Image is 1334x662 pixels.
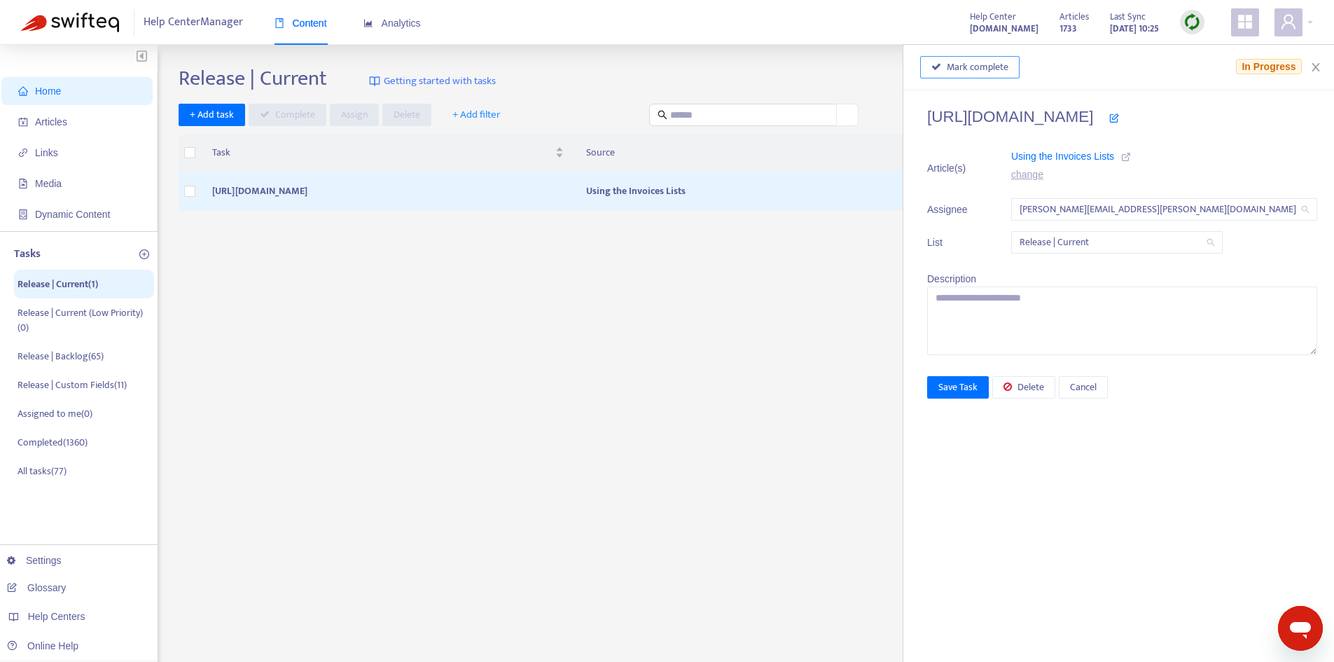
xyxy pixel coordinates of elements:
a: [DOMAIN_NAME] [970,20,1038,36]
span: List [927,235,976,250]
strong: [DOMAIN_NAME] [970,21,1038,36]
p: Assigned to me ( 0 ) [18,406,92,421]
span: Using the Invoices Lists [1011,151,1114,163]
td: Using the Invoices Lists [575,172,963,211]
span: Release | Current [1020,232,1214,253]
span: container [18,209,28,219]
button: Delete [382,104,431,126]
button: + Add task [179,104,245,126]
span: Help Centers [28,611,85,622]
span: search [1207,238,1215,247]
span: Article(s) [927,160,976,176]
span: file-image [18,179,28,188]
th: Source [575,134,963,172]
img: Swifteq [21,13,119,32]
span: appstore [1237,13,1253,30]
span: Description [927,273,976,284]
span: Mark complete [947,60,1008,75]
th: Task [201,134,575,172]
button: Save Task [927,376,989,399]
span: Task [212,145,553,160]
button: Mark complete [920,56,1020,78]
span: Cancel [1070,380,1097,395]
span: In Progress [1236,59,1301,74]
a: Glossary [7,582,66,593]
a: change [1011,169,1043,180]
span: close [1310,62,1321,73]
img: image-link [369,76,380,87]
span: Delete [1017,380,1044,395]
span: Dynamic Content [35,209,110,220]
p: Release | Backlog ( 65 ) [18,349,104,364]
iframe: Button to launch messaging window [1278,606,1323,651]
span: + Add task [190,107,234,123]
span: Help Center Manager [144,9,243,36]
span: area-chart [363,18,373,28]
h4: [URL][DOMAIN_NAME] [927,107,1317,126]
span: book [275,18,284,28]
td: [URL][DOMAIN_NAME] [201,172,575,211]
span: Assignee [927,202,976,217]
span: link [18,148,28,158]
span: account-book [18,117,28,127]
p: Completed ( 1360 ) [18,435,88,450]
span: Links [35,147,58,158]
strong: [DATE] 10:25 [1110,21,1159,36]
img: sync.dc5367851b00ba804db3.png [1183,13,1201,31]
span: Analytics [363,18,421,29]
span: Source [586,145,940,160]
span: search [658,110,667,120]
button: Assign [330,104,379,126]
span: + Add filter [452,106,501,123]
strong: 1733 [1059,21,1077,36]
span: robyn.cowe@fyi.app [1020,199,1309,220]
span: Home [35,85,61,97]
p: All tasks ( 77 ) [18,464,67,478]
span: Last Sync [1110,9,1146,25]
span: Articles [1059,9,1089,25]
span: home [18,86,28,96]
span: Help Center [970,9,1016,25]
span: search [1301,205,1309,214]
span: Media [35,178,62,189]
p: Release | Current ( 1 ) [18,277,98,291]
a: Online Help [7,640,78,651]
p: Release | Custom Fields ( 11 ) [18,378,127,392]
h2: Release | Current [179,66,327,91]
span: plus-circle [139,249,149,259]
button: Cancel [1059,376,1108,399]
p: Tasks [14,246,41,263]
a: Getting started with tasks [369,66,496,97]
button: Delete [992,376,1055,399]
button: Close [1306,61,1326,74]
button: Complete [249,104,326,126]
span: Getting started with tasks [384,74,496,90]
span: Content [275,18,327,29]
p: Release | Current (Low Priority) ( 0 ) [18,305,151,335]
a: Settings [7,555,62,566]
button: + Add filter [442,104,511,126]
span: Save Task [938,380,978,395]
span: Articles [35,116,67,127]
span: user [1280,13,1297,30]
